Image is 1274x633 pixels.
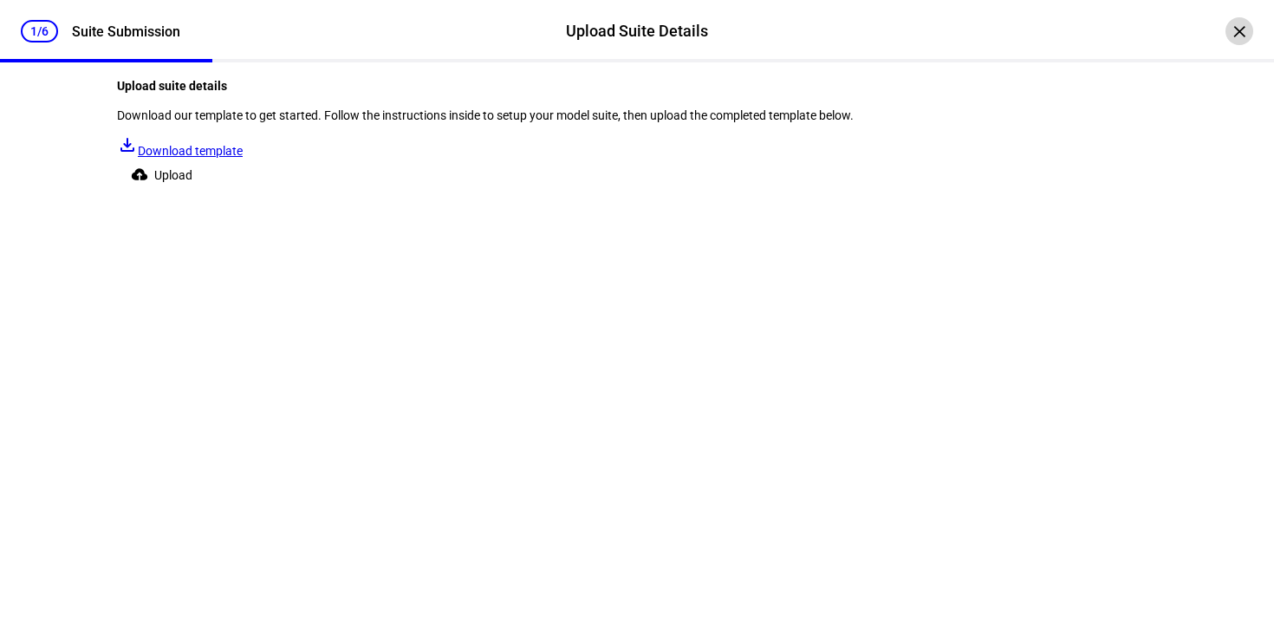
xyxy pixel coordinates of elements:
[131,166,148,183] mat-icon: cloud_upload
[154,158,192,193] span: Upload
[1225,17,1253,45] div: ×
[138,144,243,158] span: Download template
[566,20,708,42] div: Upload Suite Details
[72,23,180,40] div: Suite Submission
[117,108,1157,122] p: Download our template to get started. Follow the instructions inside to setup your model suite, t...
[117,134,138,155] mat-icon: file_download
[21,20,58,42] div: 1/6
[117,158,213,193] button: Upload
[117,79,1157,93] h4: Upload suite details
[117,144,243,158] a: Download template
